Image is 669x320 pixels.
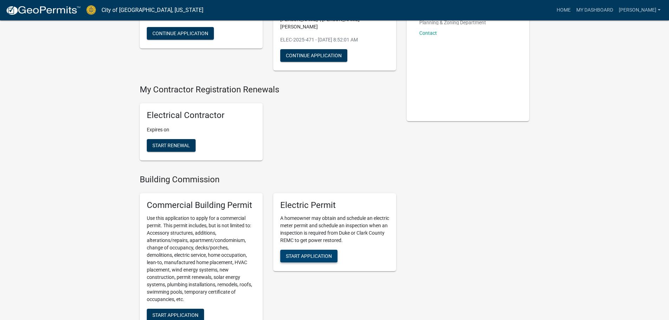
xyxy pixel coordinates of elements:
[616,4,663,17] a: [PERSON_NAME]
[101,4,203,16] a: City of [GEOGRAPHIC_DATA], [US_STATE]
[147,126,256,133] p: Expires on
[140,175,396,185] h4: Building Commission
[140,85,396,166] wm-registration-list-section: My Contractor Registration Renewals
[152,143,190,148] span: Start Renewal
[573,4,616,17] a: My Dashboard
[419,20,486,25] p: Planning & Zoning Department
[280,36,389,44] p: ELEC-2025-471 - [DATE] 8:52:01 AM
[147,200,256,210] h5: Commercial Building Permit
[280,250,337,262] button: Start Application
[280,49,347,62] button: Continue Application
[152,312,198,318] span: Start Application
[280,200,389,210] h5: Electric Permit
[554,4,573,17] a: Home
[147,27,214,40] button: Continue Application
[147,215,256,303] p: Use this application to apply for a commercial permit. This permit includes, but is not limited t...
[147,110,256,120] h5: Electrical Contractor
[140,85,396,95] h4: My Contractor Registration Renewals
[419,30,437,36] a: Contact
[147,139,196,152] button: Start Renewal
[280,215,389,244] p: A homeowner may obtain and schedule an electric meter permit and schedule an inspection when an i...
[86,5,96,15] img: City of Jeffersonville, Indiana
[286,253,332,259] span: Start Application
